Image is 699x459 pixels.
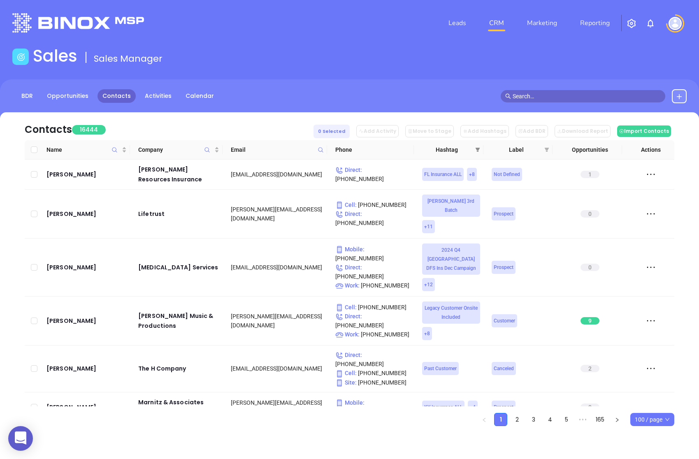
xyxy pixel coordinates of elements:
[593,413,607,426] li: 165
[646,19,655,28] img: iconNotification
[335,281,411,290] p: [PHONE_NUMBER]
[335,165,411,183] p: [PHONE_NUMBER]
[405,125,454,137] button: Move to Stage
[335,330,411,339] p: [PHONE_NUMBER]
[33,46,77,66] h1: Sales
[335,246,365,253] span: Mobile :
[335,209,411,227] p: [PHONE_NUMBER]
[581,365,599,372] span: 2
[335,369,411,378] p: [PHONE_NUMBER]
[560,413,573,426] li: 5
[424,329,430,338] span: + 8
[12,13,144,32] img: logo
[555,125,611,137] button: Download Report
[469,170,475,179] span: + 8
[181,89,219,103] a: Calendar
[511,413,523,426] a: 2
[470,403,476,412] span: + 4
[576,413,590,426] li: Next 5 Pages
[424,197,478,215] span: [PERSON_NAME] 3rd Batch
[138,262,219,272] a: [MEDICAL_DATA] Services
[130,140,223,160] th: Company
[335,167,362,173] span: Direct :
[635,413,670,426] span: 100 / page
[495,413,507,426] a: 1
[335,282,360,289] span: Work :
[482,417,487,422] span: left
[335,303,411,312] p: [PHONE_NUMBER]
[543,413,557,426] li: 4
[46,262,127,272] div: [PERSON_NAME]
[231,364,323,373] div: [EMAIL_ADDRESS][DOMAIN_NAME]
[46,402,127,412] a: [PERSON_NAME]
[335,313,362,320] span: Direct :
[98,89,136,103] a: Contacts
[622,140,674,160] th: Actions
[46,209,127,219] div: [PERSON_NAME]
[25,122,72,137] div: Contacts
[138,397,219,417] div: Marnitz & Associates Insurance, Inc
[335,245,411,263] p: [PHONE_NUMBER]
[511,413,524,426] li: 2
[42,89,93,103] a: Opportunities
[424,403,462,412] span: KY Insurance ALL
[593,413,607,426] a: 165
[544,413,556,426] a: 4
[492,145,541,154] span: Label
[513,92,661,101] input: Search…
[424,364,457,373] span: Past Customer
[494,364,514,373] span: Canceled
[581,403,599,411] span: 0
[138,209,219,219] a: Lifetrust
[16,89,38,103] a: BDR
[335,370,357,376] span: Cell :
[460,125,509,137] button: Add Hashtags
[327,140,414,160] th: Phone
[581,210,599,218] span: 0
[544,147,549,152] span: filter
[138,145,213,154] span: Company
[43,140,130,160] th: Name
[505,93,511,99] span: search
[627,19,636,28] img: iconSetting
[611,413,624,426] button: right
[231,263,323,272] div: [EMAIL_ADDRESS][DOMAIN_NAME]
[494,316,515,325] span: Customer
[615,417,620,422] span: right
[335,264,362,271] span: Direct :
[494,209,513,218] span: Prospect
[617,125,671,137] button: Import Contacts
[576,413,590,426] span: •••
[543,144,551,156] span: filter
[630,413,674,426] div: Page Size
[314,125,350,138] div: 0 Selected
[335,331,360,338] span: Work :
[445,15,469,31] a: Leads
[231,170,323,179] div: [EMAIL_ADDRESS][DOMAIN_NAME]
[486,15,507,31] a: CRM
[335,202,357,208] span: Cell :
[475,147,480,152] span: filter
[424,304,478,322] span: Legacy Customer Onsite Included
[478,413,491,426] button: left
[46,169,127,179] a: [PERSON_NAME]
[424,222,433,231] span: + 11
[581,264,599,271] span: 0
[231,145,314,154] span: Email
[553,140,622,160] th: Opportunities
[581,317,599,325] span: 9
[474,144,482,156] span: filter
[527,413,540,426] li: 3
[231,312,323,330] div: [PERSON_NAME][EMAIL_ADDRESS][DOMAIN_NAME]
[138,364,219,373] a: The H Company
[527,413,540,426] a: 3
[138,165,219,184] a: [PERSON_NAME] Resources Insurance
[524,15,560,31] a: Marketing
[140,89,176,103] a: Activities
[335,352,362,358] span: Direct :
[335,211,362,217] span: Direct :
